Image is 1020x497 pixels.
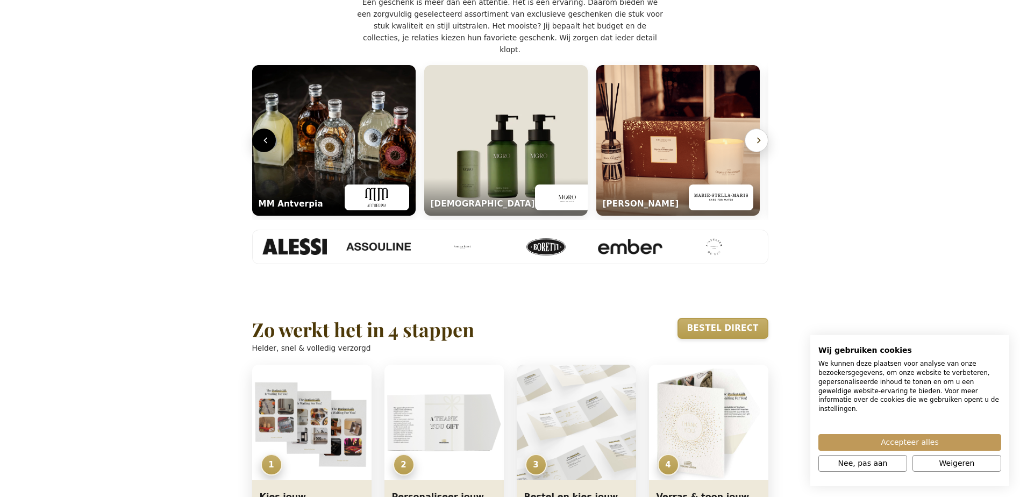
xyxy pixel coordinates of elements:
div: Merken [252,230,768,264]
button: Pas cookie voorkeuren aan [818,455,907,472]
img: Atelier Rebul [430,238,495,255]
img: Boretti [514,238,579,255]
img: Marie-Stella-Maris lifestyle [596,65,760,216]
img: MORO lifestyle [424,65,588,216]
img: MM Antverpia [766,238,830,255]
h2: Wij gebruiken cookies [818,345,1001,355]
span: Accepteer alles [881,437,938,448]
span: 4 [658,454,679,475]
button: Accepteer alle cookies [818,434,1001,451]
div: [PERSON_NAME] [603,198,679,210]
img: MM Antverpia logo [350,188,404,207]
div: MM Antverpia [259,198,323,210]
img: Verras & toon jouw waardering [649,365,768,484]
img: Assouline [346,243,411,251]
span: 3 [525,454,547,475]
h2: Zo werkt het in 4 stappen [252,319,474,340]
img: Marie-Stella-Maris logo [694,188,748,207]
img: Personaliseer jouw cadeaubon [384,365,504,484]
img: Kies jouw geschenkcollectie [252,365,372,484]
img: Kies jouw verzendoptie [517,365,636,484]
img: MORO logo [540,188,594,207]
span: 1 [261,454,282,475]
a: Bestel direct [677,318,768,339]
p: We kunnen deze plaatsen voor analyse van onze bezoekersgegevens, om onze website te verbeteren, g... [818,359,1001,414]
button: Vorige [252,129,276,152]
div: [DEMOGRAPHIC_DATA] [431,198,535,210]
section: Lifestyle carrousel [252,61,768,220]
span: 2 [393,454,415,475]
span: Nee, pas aan [838,458,888,469]
span: Weigeren [939,458,975,469]
img: MM Antverpia lifestyle [252,65,416,216]
img: Alessi [262,238,327,255]
img: Ember [598,239,662,255]
p: Helder, snel & volledig verzorgd [252,342,474,354]
button: Volgende [745,129,768,152]
button: Alle cookies weigeren [912,455,1001,472]
img: L'Atelier du Vin [682,238,746,255]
